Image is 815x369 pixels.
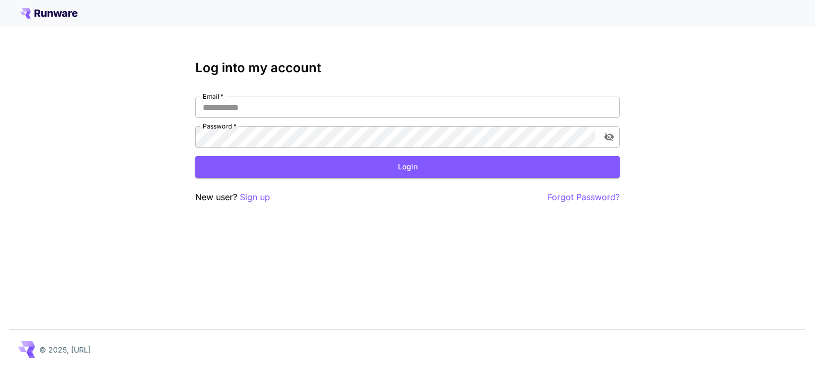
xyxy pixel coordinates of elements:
[203,122,237,131] label: Password
[39,344,91,355] p: © 2025, [URL]
[600,127,619,147] button: toggle password visibility
[240,191,270,204] button: Sign up
[548,191,620,204] button: Forgot Password?
[195,156,620,178] button: Login
[203,92,223,101] label: Email
[195,191,270,204] p: New user?
[195,61,620,75] h3: Log into my account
